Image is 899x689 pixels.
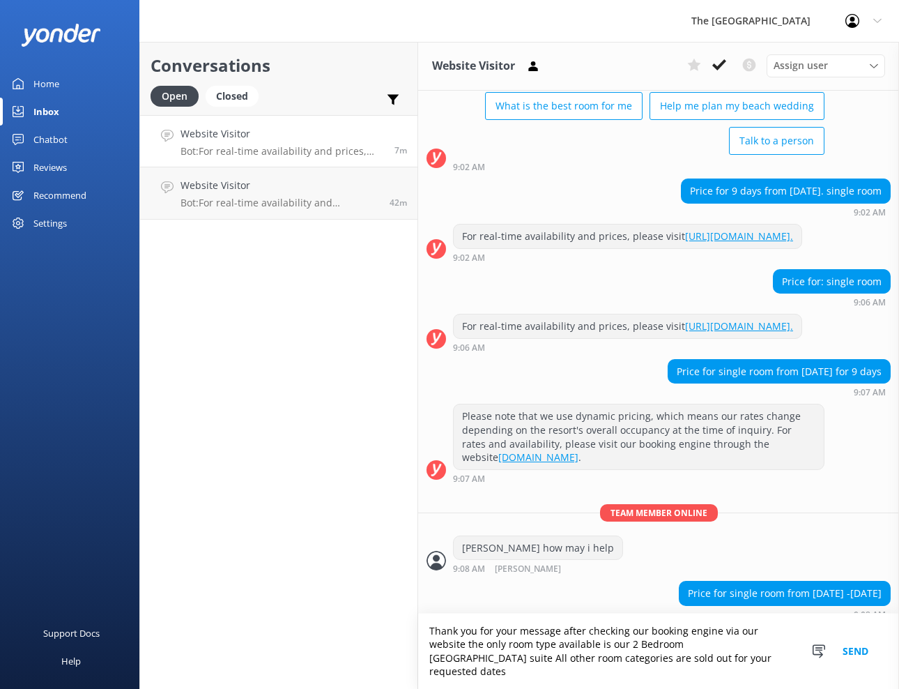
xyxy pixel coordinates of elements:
[668,387,891,397] div: Sep 22 2025 11:07am (UTC -10:00) Pacific/Honolulu
[180,145,384,158] p: Bot: For real-time availability and prices, please visit [URL][DOMAIN_NAME].
[454,315,801,338] div: For real-time availability and prices, please visit
[33,70,59,98] div: Home
[679,609,891,619] div: Sep 22 2025 11:08am (UTC -10:00) Pacific/Honolulu
[180,197,379,209] p: Bot: For real-time availability and accommodation bookings, please visit [URL][DOMAIN_NAME].
[679,582,890,605] div: Price for single room from [DATE] -[DATE]
[151,52,407,79] h2: Conversations
[454,536,622,560] div: [PERSON_NAME] how may i help
[650,92,824,120] button: Help me plan my beach wedding
[43,619,100,647] div: Support Docs
[140,167,417,220] a: Website VisitorBot:For real-time availability and accommodation bookings, please visit [URL][DOMA...
[454,225,801,248] div: For real-time availability and prices, please visit
[206,88,266,103] a: Closed
[206,86,259,107] div: Closed
[33,153,67,181] div: Reviews
[453,342,802,352] div: Sep 22 2025 11:06am (UTC -10:00) Pacific/Honolulu
[854,298,886,307] strong: 9:06 AM
[394,144,407,156] span: Sep 22 2025 11:02am (UTC -10:00) Pacific/Honolulu
[495,565,561,574] span: [PERSON_NAME]
[33,98,59,126] div: Inbox
[140,115,417,167] a: Website VisitorBot:For real-time availability and prices, please visit [URL][DOMAIN_NAME].7m
[33,181,86,209] div: Recommend
[685,229,793,243] a: [URL][DOMAIN_NAME].
[498,450,578,464] a: [DOMAIN_NAME]
[61,647,81,675] div: Help
[829,614,882,689] button: Send
[390,197,407,209] span: Sep 22 2025 10:27am (UTC -10:00) Pacific/Honolulu
[180,126,384,142] h4: Website Visitor
[774,270,890,294] div: Price for: single room
[854,209,886,217] strong: 9:02 AM
[453,163,485,172] strong: 9:02 AM
[485,92,643,120] button: What is the best room for me
[21,24,101,47] img: yonder-white-logo.png
[774,58,828,73] span: Assign user
[454,404,824,469] div: Please note that we use dynamic pricing, which means our rates change depending on the resort's o...
[33,209,67,237] div: Settings
[767,54,885,77] div: Assign User
[151,86,199,107] div: Open
[682,179,890,203] div: Price for 9 days from [DATE]. single room
[668,360,890,384] div: Price for single room from [DATE] for 9 days
[432,57,515,75] h3: Website Visitor
[773,297,891,307] div: Sep 22 2025 11:06am (UTC -10:00) Pacific/Honolulu
[854,388,886,397] strong: 9:07 AM
[418,614,899,689] textarea: Thank you for your message after checking our booking engine via our website the only room type a...
[453,474,824,483] div: Sep 22 2025 11:07am (UTC -10:00) Pacific/Honolulu
[854,611,886,619] strong: 9:08 AM
[453,565,485,574] strong: 9:08 AM
[453,252,802,262] div: Sep 22 2025 11:02am (UTC -10:00) Pacific/Honolulu
[151,88,206,103] a: Open
[681,207,891,217] div: Sep 22 2025 11:02am (UTC -10:00) Pacific/Honolulu
[729,127,824,155] button: Talk to a person
[453,475,485,483] strong: 9:07 AM
[453,162,824,172] div: Sep 22 2025 11:02am (UTC -10:00) Pacific/Honolulu
[453,254,485,262] strong: 9:02 AM
[33,126,68,153] div: Chatbot
[453,344,485,352] strong: 9:06 AM
[180,178,379,193] h4: Website Visitor
[685,319,793,333] a: [URL][DOMAIN_NAME].
[600,504,718,522] span: Team member online
[453,563,623,574] div: Sep 22 2025 11:08am (UTC -10:00) Pacific/Honolulu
